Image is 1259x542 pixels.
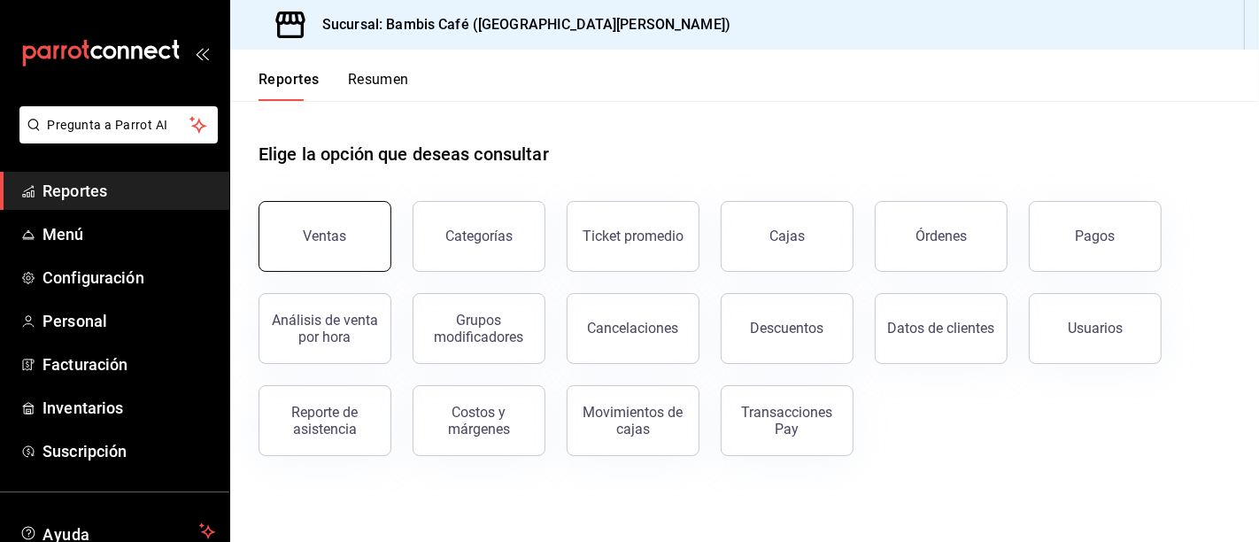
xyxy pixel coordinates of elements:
[875,201,1008,272] button: Órdenes
[721,201,853,272] button: Cajas
[304,228,347,244] div: Ventas
[424,312,534,345] div: Grupos modificadores
[308,14,730,35] h3: Sucursal: Bambis Café ([GEOGRAPHIC_DATA][PERSON_NAME])
[259,201,391,272] button: Ventas
[751,320,824,337] div: Descuentos
[413,201,545,272] button: Categorías
[42,396,215,420] span: Inventarios
[259,141,549,167] h1: Elige la opción que deseas consultar
[567,293,699,364] button: Cancelaciones
[567,201,699,272] button: Ticket promedio
[413,385,545,456] button: Costos y márgenes
[12,128,218,147] a: Pregunta a Parrot AI
[1029,201,1162,272] button: Pagos
[270,312,380,345] div: Análisis de venta por hora
[259,385,391,456] button: Reporte de asistencia
[259,71,409,101] div: navigation tabs
[915,228,967,244] div: Órdenes
[42,352,215,376] span: Facturación
[888,320,995,337] div: Datos de clientes
[578,404,688,437] div: Movimientos de cajas
[42,439,215,463] span: Suscripción
[588,320,679,337] div: Cancelaciones
[769,228,805,244] div: Cajas
[42,266,215,290] span: Configuración
[42,179,215,203] span: Reportes
[721,385,853,456] button: Transacciones Pay
[42,222,215,246] span: Menú
[567,385,699,456] button: Movimientos de cajas
[1076,228,1116,244] div: Pagos
[48,116,190,135] span: Pregunta a Parrot AI
[875,293,1008,364] button: Datos de clientes
[732,404,842,437] div: Transacciones Pay
[42,309,215,333] span: Personal
[195,46,209,60] button: open_drawer_menu
[413,293,545,364] button: Grupos modificadores
[1029,293,1162,364] button: Usuarios
[424,404,534,437] div: Costos y márgenes
[42,521,192,542] span: Ayuda
[259,71,320,101] button: Reportes
[1068,320,1123,337] div: Usuarios
[721,293,853,364] button: Descuentos
[19,106,218,143] button: Pregunta a Parrot AI
[270,404,380,437] div: Reporte de asistencia
[583,228,684,244] div: Ticket promedio
[348,71,409,101] button: Resumen
[259,293,391,364] button: Análisis de venta por hora
[445,228,513,244] div: Categorías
